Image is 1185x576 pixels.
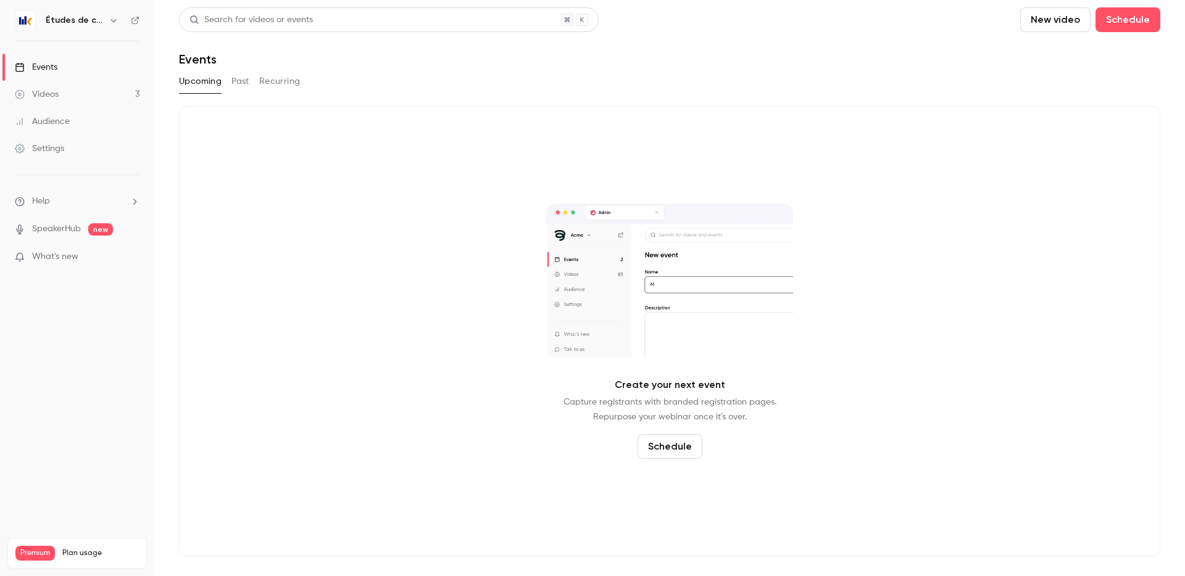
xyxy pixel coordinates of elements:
a: SpeakerHub [32,223,81,236]
div: Events [15,61,57,73]
span: Plan usage [62,548,139,558]
button: Upcoming [179,72,222,91]
h1: Events [179,52,217,67]
p: Create your next event [615,377,725,392]
img: Études de cas [15,10,35,30]
button: Past [231,72,249,91]
button: Recurring [259,72,301,91]
h6: Études de cas [46,14,104,27]
div: Search for videos or events [189,14,313,27]
div: Settings [15,142,64,155]
button: New video [1020,7,1091,32]
li: help-dropdown-opener [15,195,139,208]
span: Help [32,195,50,208]
button: Schedule [1096,7,1160,32]
div: Videos [15,88,59,101]
span: What's new [32,250,78,263]
p: Capture registrants with branded registration pages. Repurpose your webinar once it's over. [563,395,776,424]
button: Schedule [638,434,702,459]
span: Premium [15,546,55,561]
iframe: Noticeable Trigger [125,252,139,263]
span: new [88,223,113,236]
div: Audience [15,115,70,128]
